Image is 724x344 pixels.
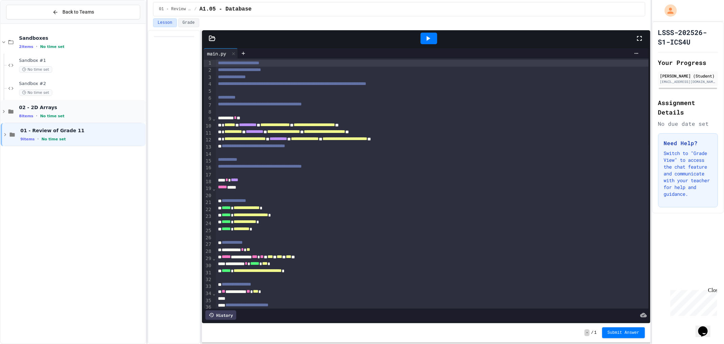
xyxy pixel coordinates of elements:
span: • [36,113,37,119]
div: [PERSON_NAME] (Student) [660,73,716,79]
div: 34 [204,290,212,297]
button: Submit Answer [602,327,645,338]
div: 33 [204,283,212,290]
div: 28 [204,248,212,255]
span: No time set [19,89,52,96]
div: 21 [204,199,212,206]
span: / [591,330,593,336]
button: Grade [178,18,199,27]
div: No due date set [658,120,718,128]
div: 25 [204,227,212,235]
span: Sandboxes [19,35,144,41]
div: My Account [657,3,679,18]
div: 10 [204,123,212,130]
span: • [36,44,37,49]
span: 01 - Review of Grade 11 [159,6,191,12]
span: Sandbox #1 [19,58,144,64]
div: 31 [204,270,212,277]
div: 17 [204,172,212,178]
div: 29 [204,255,212,262]
div: 32 [204,276,212,283]
span: 02 - 2D Arrays [19,104,144,110]
div: main.py [204,48,238,58]
div: 36 [204,304,212,311]
div: Chat with us now!Close [3,3,47,43]
div: 3 [204,74,212,81]
h3: Need Help? [664,139,712,147]
button: Lesson [153,18,177,27]
div: 22 [204,206,212,213]
div: 14 [204,151,212,158]
div: 12 [204,137,212,144]
span: - [584,329,590,336]
iframe: chat widget [668,287,717,316]
span: / [194,6,197,12]
span: Submit Answer [608,330,639,336]
div: 18 [204,178,212,186]
div: 9 [204,116,212,123]
div: 15 [204,158,212,165]
span: Fold line [212,256,216,261]
div: 8 [204,109,212,116]
span: Sandbox #2 [19,81,144,87]
div: 4 [204,81,212,88]
button: Back to Teams [6,5,140,19]
span: No time set [40,114,64,118]
div: 6 [204,95,212,102]
div: 7 [204,102,212,109]
iframe: chat widget [695,317,717,337]
div: 23 [204,213,212,220]
span: 8 items [19,114,33,118]
div: 19 [204,185,212,192]
div: 16 [204,165,212,172]
div: 30 [204,262,212,270]
span: Fold line [212,186,216,191]
span: 9 items [20,137,35,141]
div: History [205,310,236,320]
span: No time set [19,66,52,73]
span: No time set [40,45,64,49]
span: Fold line [212,291,216,296]
div: 2 [204,67,212,74]
div: main.py [204,50,229,57]
h2: Your Progress [658,58,718,67]
span: 01 - Review of Grade 11 [20,127,144,134]
div: 11 [204,130,212,137]
span: 2 items [19,45,33,49]
span: Back to Teams [62,8,94,16]
div: 20 [204,192,212,199]
div: 35 [204,297,212,304]
div: [EMAIL_ADDRESS][DOMAIN_NAME] [660,79,716,84]
h2: Assignment Details [658,98,718,117]
div: 13 [204,144,212,151]
span: • [37,136,39,142]
p: Switch to "Grade View" to access the chat feature and communicate with your teacher for help and ... [664,150,712,197]
div: 26 [204,235,212,241]
div: 1 [204,60,212,67]
span: A1.05 - Database [200,5,252,13]
span: No time set [41,137,66,141]
span: Fold line [212,116,216,121]
h1: LSSS-202526-S1-ICS4U [658,28,718,47]
span: 1 [594,330,597,336]
div: 5 [204,88,212,95]
div: 24 [204,220,212,227]
div: 27 [204,241,212,248]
